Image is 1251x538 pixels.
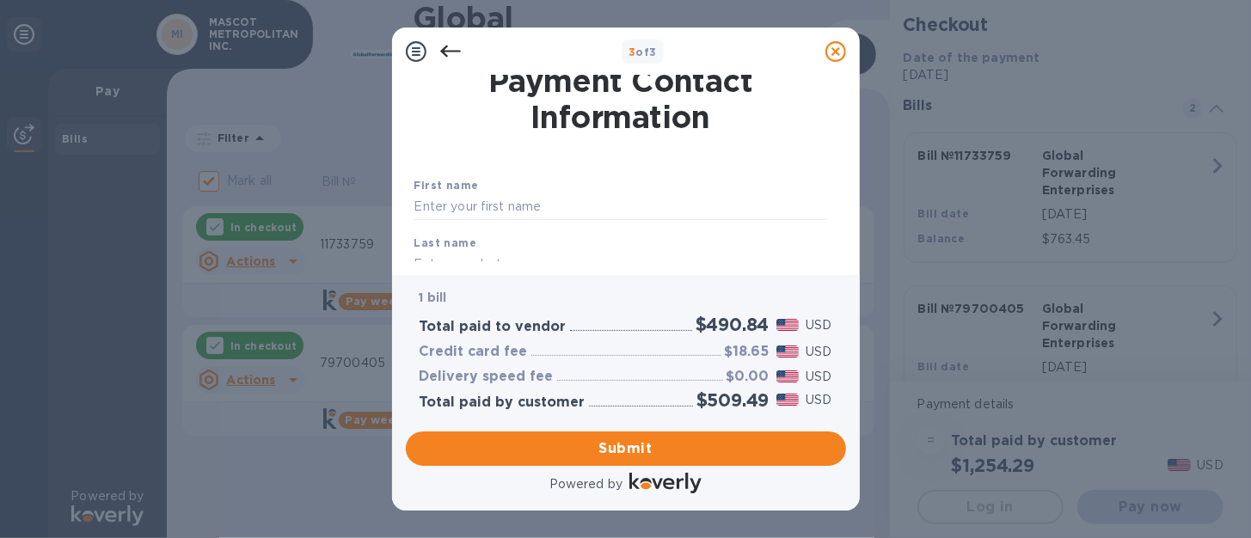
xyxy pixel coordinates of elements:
[414,236,477,249] b: Last name
[629,46,635,58] span: 3
[414,63,827,135] h1: Payment Contact Information
[420,290,447,304] b: 1 bill
[420,394,586,411] h3: Total paid by customer
[414,194,827,220] input: Enter your first name
[806,343,831,361] p: USD
[776,370,800,382] img: USD
[776,345,800,358] img: USD
[776,319,800,331] img: USD
[725,344,770,360] h3: $18.65
[806,368,831,386] p: USD
[406,431,846,466] button: Submit
[414,179,479,192] b: First name
[629,46,657,58] b: of 3
[414,251,827,277] input: Enter your last name
[420,344,528,360] h3: Credit card fee
[696,389,770,411] h2: $509.49
[727,369,770,385] h3: $0.00
[806,316,831,334] p: USD
[776,394,800,406] img: USD
[549,475,622,493] p: Powered by
[696,314,770,335] h2: $490.84
[420,438,832,459] span: Submit
[806,391,831,409] p: USD
[420,319,567,335] h3: Total paid to vendor
[629,473,702,493] img: Logo
[420,369,554,385] h3: Delivery speed fee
